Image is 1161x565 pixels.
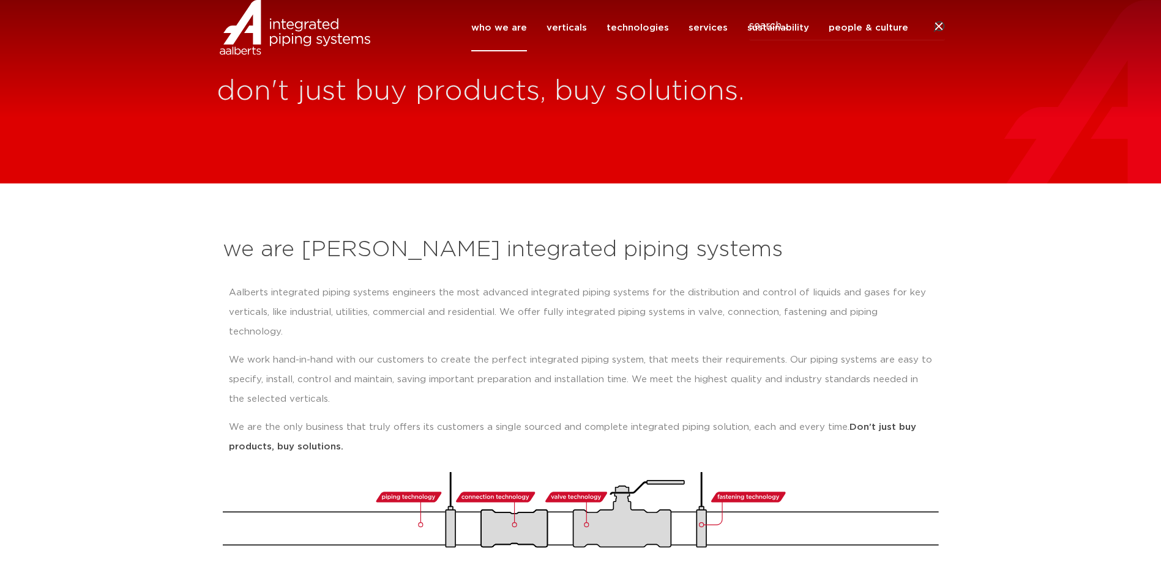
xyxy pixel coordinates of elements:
h2: we are [PERSON_NAME] integrated piping systems [223,235,939,265]
a: sustainability [747,4,809,51]
p: We work hand-in-hand with our customers to create the perfect integrated piping system, that meet... [229,350,933,409]
p: We are the only business that truly offers its customers a single sourced and complete integrated... [229,418,933,457]
nav: Menu [471,4,908,51]
a: technologies [607,4,669,51]
a: who we are [471,4,527,51]
a: services [689,4,728,51]
a: people & culture [829,4,908,51]
p: Aalberts integrated piping systems engineers the most advanced integrated piping systems for the ... [229,283,933,342]
a: verticals [547,4,587,51]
